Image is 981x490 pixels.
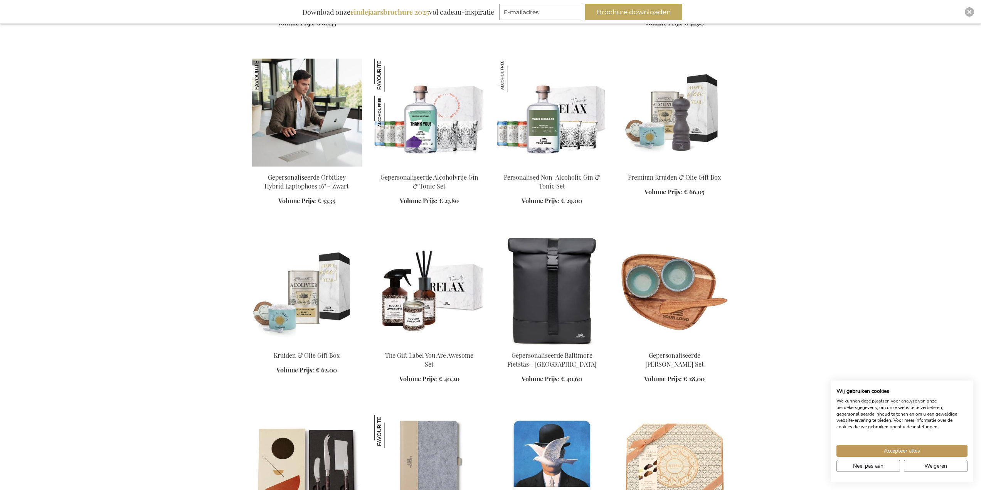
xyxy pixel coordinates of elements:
span: Volume Prijs: [400,197,437,205]
button: Alle cookies weigeren [904,460,968,472]
span: Volume Prijs: [277,19,315,27]
span: Volume Prijs: [522,197,559,205]
span: € 40,20 [439,375,459,383]
a: Gepersonaliseerde Alcoholvrije Gin & Tonic Set [380,173,478,190]
span: € 27,80 [439,197,459,205]
p: We kunnen deze plaatsen voor analyse van onze bezoekersgegevens, om onze website te verbeteren, g... [836,398,968,430]
span: Volume Prijs: [645,19,683,27]
img: Close [967,10,972,14]
span: € 29,00 [561,197,582,205]
a: Volume Prijs: € 40,60 [522,375,582,384]
a: Personalised Orbitkey Hybrid Laptop Sleeve 16" - Black Gepersonaliseerde Orbitkey Hybrid Laptopho... [252,163,362,171]
span: Weigeren [924,462,947,470]
a: Personalised Non-Alcoholic Gin & Tonic Set Personalised Non-Alcoholic Gin & Tonic Set [497,163,607,171]
h2: Wij gebruiken cookies [836,388,968,395]
span: € 40,60 [561,375,582,383]
img: Gepersonaliseerde Orbitkey Hybrid Laptophoes 16" - Zwart [252,59,285,92]
a: Gepersonaliseerde Nomimono Tapas Set [619,342,730,349]
a: The Gift Label You Are Awesome Set [374,342,485,349]
img: Gepersonaliseerde Alcoholvrije Gin & Tonic Set [374,59,485,167]
a: Volume Prijs: € 66,05 [644,188,704,197]
span: € 28,00 [683,375,705,383]
div: Close [965,7,974,17]
button: Brochure downloaden [585,4,682,20]
img: Kruiden & Olie Gift Box [252,237,362,345]
button: Pas cookie voorkeuren aan [836,460,900,472]
a: Premium Kruiden & Olie Gift Box [628,173,721,181]
button: Accepteer alle cookies [836,445,968,457]
a: Kruiden & Olie Gift Box [252,342,362,349]
b: eindejaarsbrochure 2025 [350,7,429,17]
span: Volume Prijs: [644,188,682,196]
a: Premium Kruiden & Olie Gift Box [619,163,730,171]
img: Gepersonaliseerd Gerecycleerd Notitieboek Van Vilt - Grijs [374,415,407,448]
img: Gepersonaliseerde Alcoholvrije Gin & Tonic Set [374,96,407,129]
span: Volume Prijs: [399,375,437,383]
a: Gepersonaliseerde Alcoholvrije Gin & Tonic Set Gepersonaliseerde Alcoholvrije Gin & Tonic Set Gep... [374,163,485,171]
img: Premium Kruiden & Olie Gift Box [619,59,730,167]
a: Personalised Baltimore Bike Bag - Black [497,342,607,349]
span: € 86,45 [316,19,336,27]
a: Volume Prijs: € 40,20 [399,375,459,384]
span: Accepteer alles [884,447,920,455]
span: Volume Prijs: [276,366,314,374]
span: € 41,90 [684,19,704,27]
a: Volume Prijs: € 27,80 [400,197,459,205]
img: Personalised Baltimore Bike Bag - Black [497,237,607,345]
form: marketing offers and promotions [500,4,584,22]
span: Volume Prijs: [644,375,682,383]
a: Volume Prijs: € 29,00 [522,197,582,205]
a: Kruiden & Olie Gift Box [274,351,340,359]
div: Download onze vol cadeau-inspiratie [299,4,498,20]
a: Personalised Non-Alcoholic Gin & Tonic Set [504,173,600,190]
span: Volume Prijs: [522,375,559,383]
input: E-mailadres [500,4,581,20]
img: Personalised Non-Alcoholic Gin & Tonic Set [497,59,607,167]
a: Volume Prijs: € 62,00 [276,366,337,375]
img: Gepersonaliseerde Orbitkey Hybrid Laptophoes 16 [252,59,362,167]
a: The Gift Label You Are Awesome Set [385,351,473,368]
span: € 66,05 [684,188,704,196]
a: Gepersonaliseerde Baltimore Fietstas - [GEOGRAPHIC_DATA] [507,351,597,368]
a: Volume Prijs: € 28,00 [644,375,705,384]
a: Gepersonaliseerde [PERSON_NAME] Set [645,351,704,368]
span: Nee, pas aan [853,462,883,470]
span: € 62,00 [316,366,337,374]
img: Personalised Non-Alcoholic Gin & Tonic Set [497,59,530,92]
img: Gepersonaliseerde Nomimono Tapas Set [619,237,730,345]
img: The Gift Label You Are Awesome Set [374,237,485,345]
img: Gepersonaliseerde Alcoholvrije Gin & Tonic Set [374,59,407,92]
